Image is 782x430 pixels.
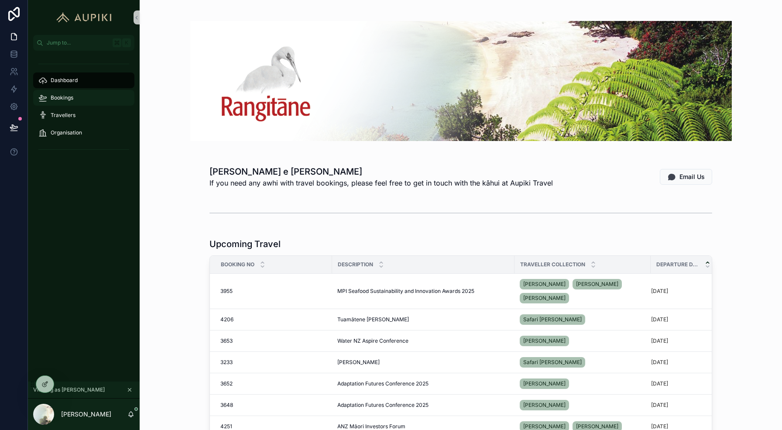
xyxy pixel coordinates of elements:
a: [PERSON_NAME][PERSON_NAME][PERSON_NAME] [520,277,645,305]
a: [DATE] [651,337,706,344]
a: 3652 [220,380,327,387]
span: [PERSON_NAME] [523,402,566,409]
a: ANZ Māori Investors Forum [337,423,509,430]
button: Email Us [660,169,712,185]
span: If you need any awhi with travel bookings, please feel free to get in touch with the kāhui at Aup... [209,178,553,188]
a: MPI Seafood Sustainability and Innovation Awards 2025 [337,288,509,295]
span: 3233 [220,359,233,366]
span: Jump to... [47,39,109,46]
a: [DATE] [651,359,706,366]
span: K [123,39,130,46]
span: Booking No [221,261,254,268]
span: Safari [PERSON_NAME] [523,316,582,323]
p: [DATE] [651,316,668,323]
span: Dashboard [51,77,78,84]
a: 3955 [220,288,327,295]
a: Bookings [33,90,134,106]
a: 3233 [220,359,327,366]
span: [PERSON_NAME] [523,281,566,288]
div: scrollable content [28,51,140,168]
a: Safari [PERSON_NAME] [520,314,585,325]
a: Organisation [33,125,134,141]
span: 3955 [220,288,233,295]
span: 3648 [220,402,233,409]
span: Safari [PERSON_NAME] [523,359,582,366]
a: Travellers [33,107,134,123]
h1: [PERSON_NAME] e [PERSON_NAME] [209,165,553,178]
a: Adaptation Futures Conference 2025 [337,402,509,409]
span: [PERSON_NAME] [523,337,566,344]
span: Water NZ Aspire Conference [337,337,408,344]
img: App logo [52,10,116,24]
a: [PERSON_NAME] [520,400,569,410]
a: [PERSON_NAME] [520,334,645,348]
span: [PERSON_NAME] [523,295,566,302]
p: [PERSON_NAME] [61,410,111,419]
a: Safari [PERSON_NAME] [520,355,645,369]
span: 3653 [220,337,233,344]
a: [DATE] [651,423,706,430]
a: [PERSON_NAME] [520,279,569,289]
span: 4251 [220,423,232,430]
a: [PERSON_NAME] [573,279,622,289]
a: Safari [PERSON_NAME] [520,313,645,327]
p: [DATE] [651,402,668,409]
span: Organisation [51,129,82,136]
a: Dashboard [33,72,134,88]
span: [PERSON_NAME] [523,423,566,430]
span: Viewing as [PERSON_NAME] [33,386,105,393]
a: [PERSON_NAME] [520,293,569,303]
a: [DATE] [651,402,706,409]
a: Water NZ Aspire Conference [337,337,509,344]
span: 3652 [220,380,233,387]
a: [PERSON_NAME] [520,377,645,391]
a: [DATE] [651,288,706,295]
p: [DATE] [651,288,668,295]
img: 5514cf35-8805-4f78-a512-6b7b36fb2c52-Rangitane-Banner.png [190,21,732,141]
button: Jump to...K [33,35,134,51]
span: ANZ Māori Investors Forum [337,423,405,430]
a: [DATE] [651,316,706,323]
span: [PERSON_NAME] [337,359,380,366]
span: Adaptation Futures Conference 2025 [337,402,429,409]
a: Tuamātene [PERSON_NAME] [337,316,509,323]
span: [PERSON_NAME] [523,380,566,387]
a: [PERSON_NAME] [337,359,509,366]
a: 3653 [220,337,327,344]
span: Adaptation Futures Conference 2025 [337,380,429,387]
p: [DATE] [651,423,668,430]
span: Departure Date [656,261,700,268]
span: MPI Seafood Sustainability and Innovation Awards 2025 [337,288,474,295]
span: [PERSON_NAME] [576,281,618,288]
a: Safari [PERSON_NAME] [520,357,585,368]
p: [DATE] [651,359,668,366]
a: [PERSON_NAME] [520,336,569,346]
a: 3648 [220,402,327,409]
span: Travellers [51,112,75,119]
a: Adaptation Futures Conference 2025 [337,380,509,387]
p: [DATE] [651,337,668,344]
a: [PERSON_NAME] [520,378,569,389]
a: [DATE] [651,380,706,387]
span: Traveller collection [520,261,585,268]
p: [DATE] [651,380,668,387]
h1: Upcoming Travel [209,238,281,250]
a: 4206 [220,316,327,323]
span: 4206 [220,316,233,323]
span: Email Us [679,172,705,181]
span: Bookings [51,94,73,101]
span: Tuamātene [PERSON_NAME] [337,316,409,323]
a: 4251 [220,423,327,430]
span: [PERSON_NAME] [576,423,618,430]
span: Description [338,261,373,268]
a: [PERSON_NAME] [520,398,645,412]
